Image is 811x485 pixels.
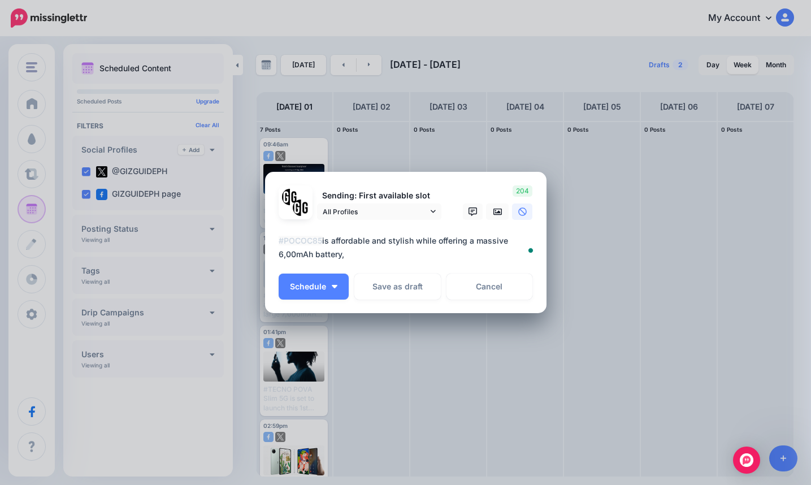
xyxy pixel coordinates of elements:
div: is affordable and stylish while offering a massive 6,00mAh battery, [279,234,539,261]
button: Schedule [279,274,349,300]
textarea: To enrich screen reader interactions, please activate Accessibility in Grammarly extension settings [279,234,539,261]
p: Sending: First available slot [317,189,441,202]
div: Open Intercom Messenger [733,447,760,474]
a: Cancel [446,274,533,300]
span: 204 [513,185,532,197]
img: 353459792_649996473822713_4483302954317148903_n-bsa138318.png [282,189,298,205]
mark: #POCOC85 [279,236,322,245]
a: All Profiles [317,203,441,220]
button: Save as draft [354,274,441,300]
span: Schedule [290,283,326,291]
img: JT5sWCfR-79925.png [293,200,309,216]
img: arrow-down-white.png [332,285,337,288]
span: All Profiles [323,206,428,218]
